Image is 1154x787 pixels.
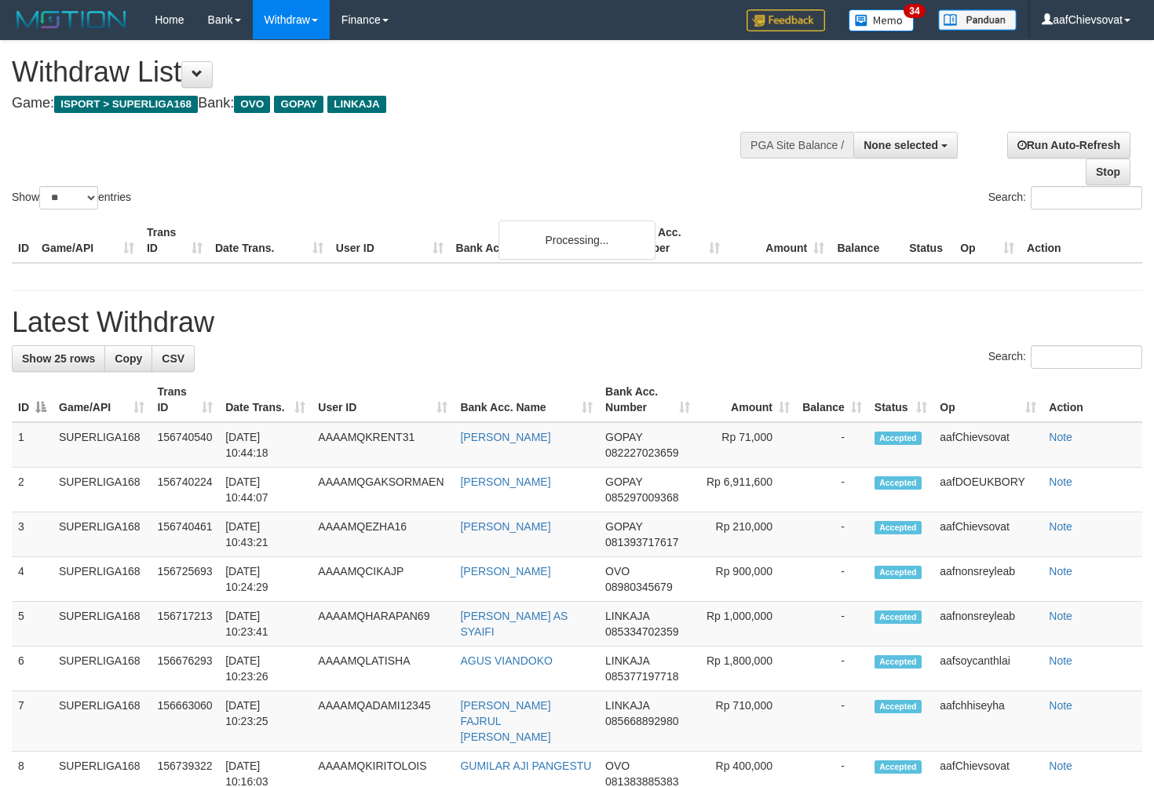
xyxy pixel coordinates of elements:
[39,186,98,210] select: Showentries
[12,8,131,31] img: MOTION_logo.png
[219,602,312,647] td: [DATE] 10:23:41
[875,760,922,774] span: Accepted
[12,691,53,752] td: 7
[219,647,312,691] td: [DATE] 10:23:26
[12,218,35,263] th: ID
[327,96,386,113] span: LINKAJA
[1049,475,1072,488] a: Note
[151,602,219,647] td: 156717213
[312,557,454,602] td: AAAAMQCIKAJP
[796,468,868,512] td: -
[219,377,312,422] th: Date Trans.: activate to sort column ascending
[460,565,550,577] a: [PERSON_NAME]
[115,352,142,365] span: Copy
[605,760,630,772] span: OVO
[460,654,552,667] a: AGUS VIANDOKO
[460,475,550,488] a: [PERSON_NAME]
[53,512,151,557] td: SUPERLIGA168
[696,468,796,512] td: Rp 6,911,600
[450,218,623,263] th: Bank Acc. Name
[933,422,1043,468] td: aafChievsovat
[209,218,330,263] th: Date Trans.
[53,647,151,691] td: SUPERLIGA168
[605,699,649,712] span: LINKAJA
[988,186,1142,210] label: Search:
[933,647,1043,691] td: aafsoycanthlai
[605,491,678,504] span: Copy 085297009368 to clipboard
[938,9,1017,31] img: panduan.png
[141,218,209,263] th: Trans ID
[696,512,796,557] td: Rp 210,000
[864,139,938,151] span: None selected
[696,377,796,422] th: Amount: activate to sort column ascending
[1049,760,1072,772] a: Note
[460,610,568,638] a: [PERSON_NAME] AS SYAIFI
[12,602,53,647] td: 5
[696,557,796,602] td: Rp 900,000
[460,699,550,743] a: [PERSON_NAME] FAJRUL [PERSON_NAME]
[151,557,219,602] td: 156725693
[796,557,868,602] td: -
[12,96,754,111] h4: Game: Bank:
[1007,132,1130,158] a: Run Auto-Refresh
[875,655,922,669] span: Accepted
[151,422,219,468] td: 156740540
[498,220,656,260] div: Processing...
[219,691,312,752] td: [DATE] 10:23:25
[460,760,591,772] a: GUMILAR AJI PANGESTU
[605,536,678,548] span: Copy 081393717617 to clipboard
[12,56,754,88] h1: Withdraw List
[1049,699,1072,712] a: Note
[53,557,151,602] td: SUPERLIGA168
[1049,520,1072,533] a: Note
[312,691,454,752] td: AAAAMQADAMI12345
[54,96,198,113] span: ISPORT > SUPERLIGA168
[1031,186,1142,210] input: Search:
[875,610,922,624] span: Accepted
[903,218,954,263] th: Status
[219,422,312,468] td: [DATE] 10:44:18
[849,9,915,31] img: Button%20Memo.svg
[162,352,184,365] span: CSV
[747,9,825,31] img: Feedback.jpg
[933,602,1043,647] td: aafnonsreyleab
[933,557,1043,602] td: aafnonsreyleab
[312,422,454,468] td: AAAAMQKRENT31
[831,218,903,263] th: Balance
[933,377,1043,422] th: Op: activate to sort column ascending
[53,468,151,512] td: SUPERLIGA168
[35,218,141,263] th: Game/API
[22,352,95,365] span: Show 25 rows
[796,647,868,691] td: -
[219,512,312,557] td: [DATE] 10:43:21
[12,307,1142,338] h1: Latest Withdraw
[954,218,1021,263] th: Op
[151,512,219,557] td: 156740461
[234,96,270,113] span: OVO
[312,647,454,691] td: AAAAMQLATISHA
[1049,610,1072,622] a: Note
[53,602,151,647] td: SUPERLIGA168
[605,475,642,488] span: GOPAY
[796,377,868,422] th: Balance: activate to sort column ascending
[875,476,922,490] span: Accepted
[933,691,1043,752] td: aafchhiseyha
[274,96,323,113] span: GOPAY
[796,602,868,647] td: -
[740,132,853,158] div: PGA Site Balance /
[605,625,678,638] span: Copy 085334702359 to clipboard
[605,520,642,533] span: GOPAY
[12,468,53,512] td: 2
[312,602,454,647] td: AAAAMQHARAPAN69
[219,468,312,512] td: [DATE] 10:44:07
[12,345,105,372] a: Show 25 rows
[933,512,1043,557] td: aafChievsovat
[1049,654,1072,667] a: Note
[1049,565,1072,577] a: Note
[622,218,726,263] th: Bank Acc. Number
[312,468,454,512] td: AAAAMQGAKSORMAEN
[312,512,454,557] td: AAAAMQEZHA16
[696,422,796,468] td: Rp 71,000
[330,218,450,263] th: User ID
[151,468,219,512] td: 156740224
